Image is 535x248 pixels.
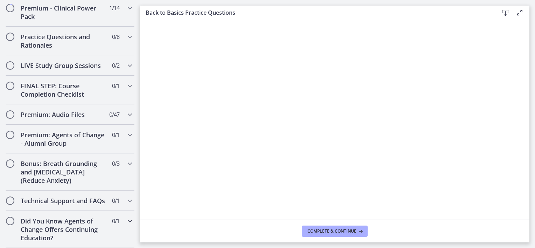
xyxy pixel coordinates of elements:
[21,33,106,49] h2: Practice Questions and Rationales
[307,228,356,234] span: Complete & continue
[109,110,119,119] span: 0 / 47
[21,110,106,119] h2: Premium: Audio Files
[21,131,106,147] h2: Premium: Agents of Change - Alumni Group
[21,4,106,21] h2: Premium - Clinical Power Pack
[21,61,106,70] h2: LIVE Study Group Sessions
[112,217,119,225] span: 0 / 1
[109,4,119,12] span: 1 / 14
[21,217,106,242] h2: Did You Know Agents of Change Offers Continuing Education?
[146,8,487,17] h3: Back to Basics Practice Questions
[21,159,106,185] h2: Bonus: Breath Grounding and [MEDICAL_DATA] (Reduce Anxiety)
[112,33,119,41] span: 0 / 8
[112,197,119,205] span: 0 / 1
[112,131,119,139] span: 0 / 1
[112,159,119,168] span: 0 / 3
[112,82,119,90] span: 0 / 1
[112,61,119,70] span: 0 / 2
[21,197,106,205] h2: Technical Support and FAQs
[302,226,368,237] button: Complete & continue
[21,82,106,98] h2: FINAL STEP: Course Completion Checklist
